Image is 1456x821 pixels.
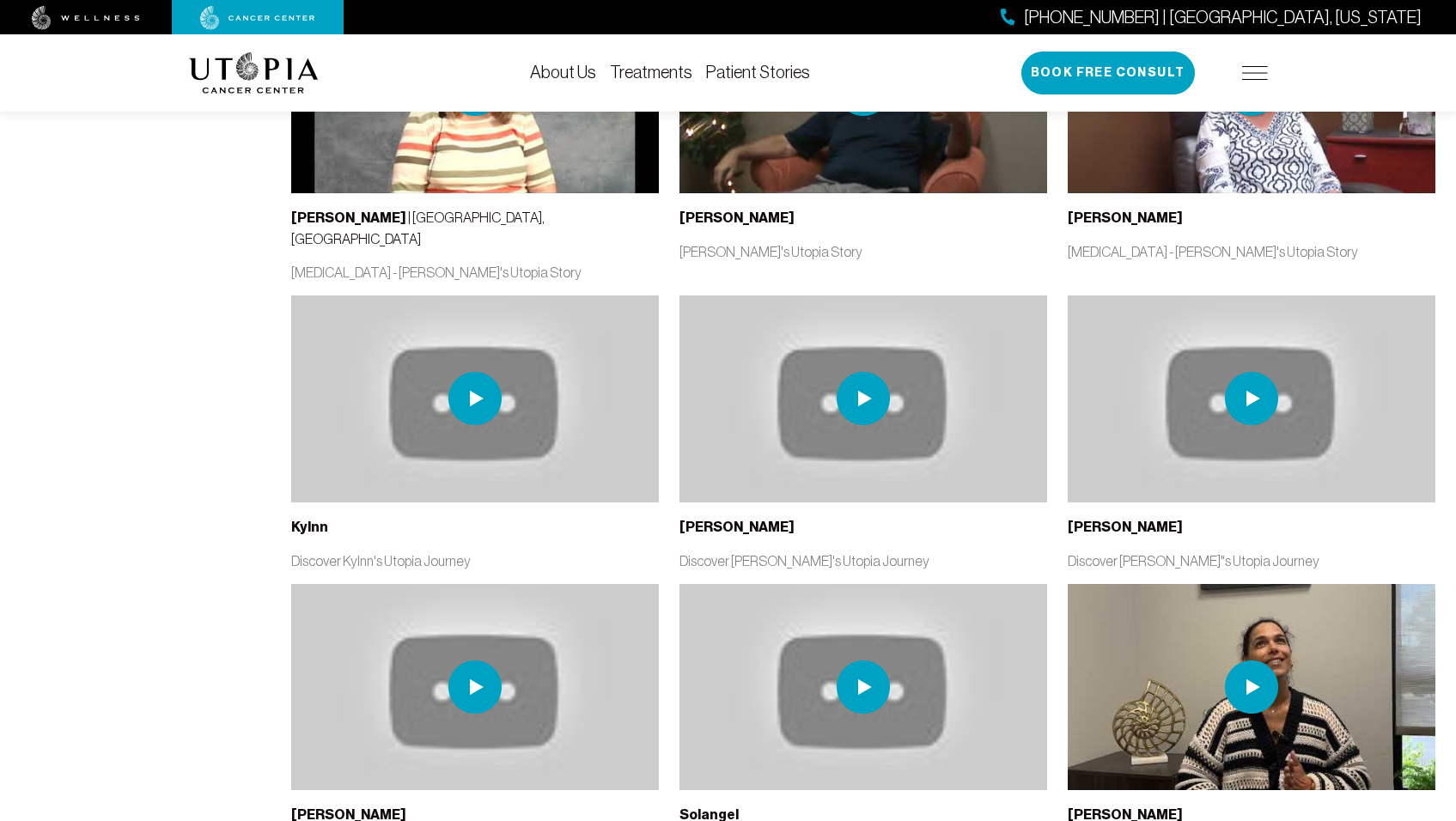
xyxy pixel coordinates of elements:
a: About Us [530,63,596,82]
img: cancer center [200,6,315,30]
a: Patient Stories [706,63,810,82]
p: [MEDICAL_DATA] - [PERSON_NAME]'s Utopia Story [291,263,659,282]
span: [PHONE_NUMBER] | [GEOGRAPHIC_DATA], [US_STATE] [1024,5,1422,30]
img: wellness [32,6,140,30]
a: [PHONE_NUMBER] | [GEOGRAPHIC_DATA], [US_STATE] [1001,5,1422,30]
img: thumbnail [291,295,659,502]
b: [PERSON_NAME] [679,519,795,535]
img: thumbnail [291,584,659,791]
img: play icon [837,372,890,425]
p: [MEDICAL_DATA] - [PERSON_NAME]'s Utopia Story [1068,242,1435,261]
img: play icon [448,372,502,425]
b: [PERSON_NAME] [679,210,795,226]
b: Kylnn [291,519,328,535]
img: thumbnail [679,584,1047,791]
img: play icon [837,660,890,714]
b: [PERSON_NAME] [1068,519,1183,535]
p: Discover [PERSON_NAME]'s Utopia Journey [679,551,1047,570]
b: [PERSON_NAME] [1068,210,1183,226]
img: icon-hamburger [1242,66,1268,80]
img: thumbnail [679,295,1047,502]
p: Discover Kylnn's Utopia Journey [291,551,659,570]
p: Discover [PERSON_NAME]"s Utopia Journey [1068,551,1435,570]
img: play icon [448,660,502,714]
b: [PERSON_NAME] [291,210,406,226]
button: Book Free Consult [1021,52,1195,94]
img: thumbnail [1068,295,1435,502]
img: thumbnail [1068,584,1435,791]
img: logo [189,52,319,94]
p: [PERSON_NAME]'s Utopia Story [679,242,1047,261]
span: | [GEOGRAPHIC_DATA], [GEOGRAPHIC_DATA] [291,210,545,246]
a: Treatments [610,63,692,82]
